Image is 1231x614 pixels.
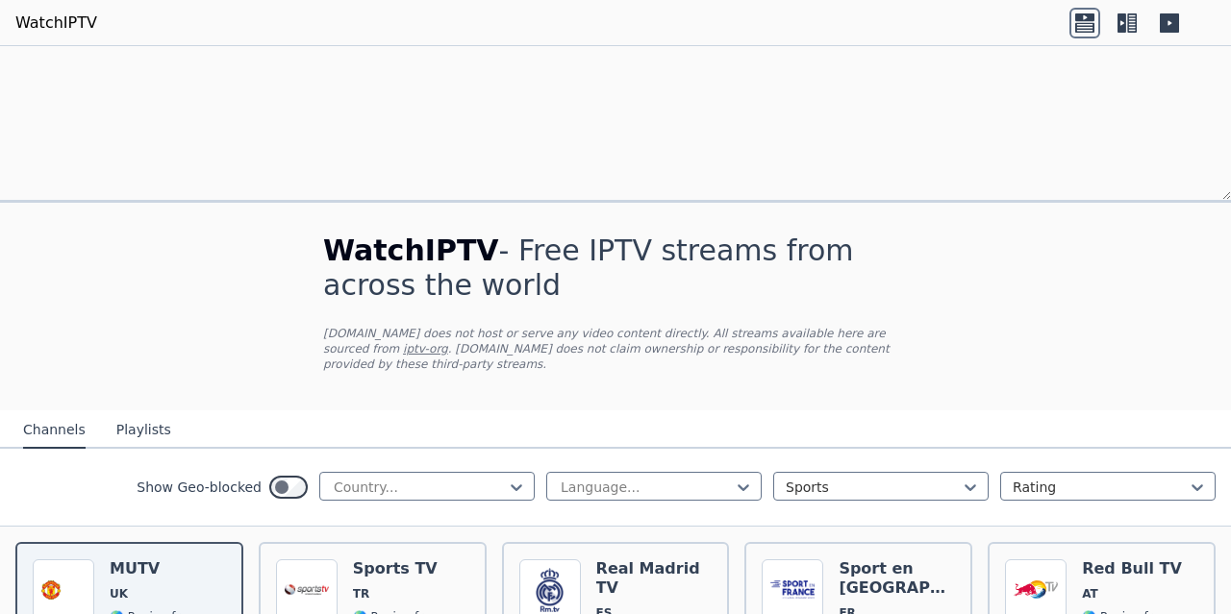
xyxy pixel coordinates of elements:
[323,233,499,267] span: WatchIPTV
[839,559,955,598] h6: Sport en [GEOGRAPHIC_DATA]
[116,412,171,449] button: Playlists
[23,412,86,449] button: Channels
[403,342,448,356] a: iptv-org
[15,12,97,35] a: WatchIPTV
[110,559,194,578] h6: MUTV
[323,326,908,372] p: [DOMAIN_NAME] does not host or serve any video content directly. All streams available here are s...
[353,586,369,602] span: TR
[1082,586,1098,602] span: AT
[137,478,262,497] label: Show Geo-blocked
[596,559,713,598] h6: Real Madrid TV
[1082,559,1182,578] h6: Red Bull TV
[323,233,908,303] h1: - Free IPTV streams from across the world
[110,586,128,602] span: UK
[353,559,438,578] h6: Sports TV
